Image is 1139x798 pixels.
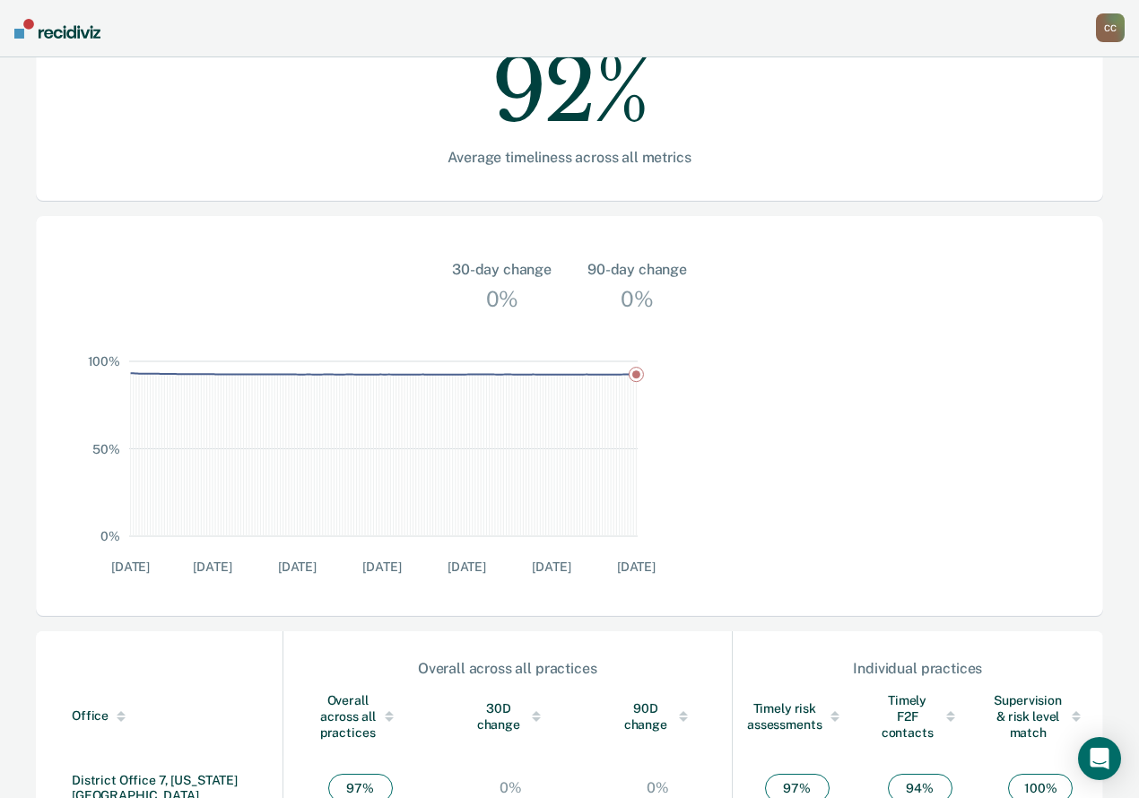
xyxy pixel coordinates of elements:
[862,678,978,755] th: Toggle SortBy
[1096,13,1125,42] button: CC
[193,559,231,574] text: [DATE]
[642,779,674,796] div: 0%
[72,708,275,724] div: Office
[36,678,283,755] th: Toggle SortBy
[108,149,1031,166] div: Average timeliness across all metrics
[319,692,402,741] div: Overall across all practices
[532,559,570,574] text: [DATE]
[876,692,964,741] div: Timely F2F contacts
[284,660,731,677] div: Overall across all practices
[482,281,523,317] div: 0%
[587,259,687,281] div: 90-day change
[278,559,317,574] text: [DATE]
[14,19,100,39] img: Recidiviz
[495,779,526,796] div: 0%
[283,678,438,755] th: Toggle SortBy
[362,559,401,574] text: [DATE]
[1096,13,1125,42] div: C C
[585,678,733,755] th: Toggle SortBy
[452,259,552,281] div: 30-day change
[978,678,1103,755] th: Toggle SortBy
[747,700,848,733] div: Timely risk assessments
[992,692,1089,741] div: Supervision & risk level match
[448,559,486,574] text: [DATE]
[108,5,1031,149] div: 92%
[474,700,549,733] div: 30D change
[111,559,150,574] text: [DATE]
[1078,737,1121,780] div: Open Intercom Messenger
[438,678,585,755] th: Toggle SortBy
[621,700,696,733] div: 90D change
[617,559,656,574] text: [DATE]
[616,281,657,317] div: 0%
[733,678,862,755] th: Toggle SortBy
[734,660,1102,677] div: Individual practices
